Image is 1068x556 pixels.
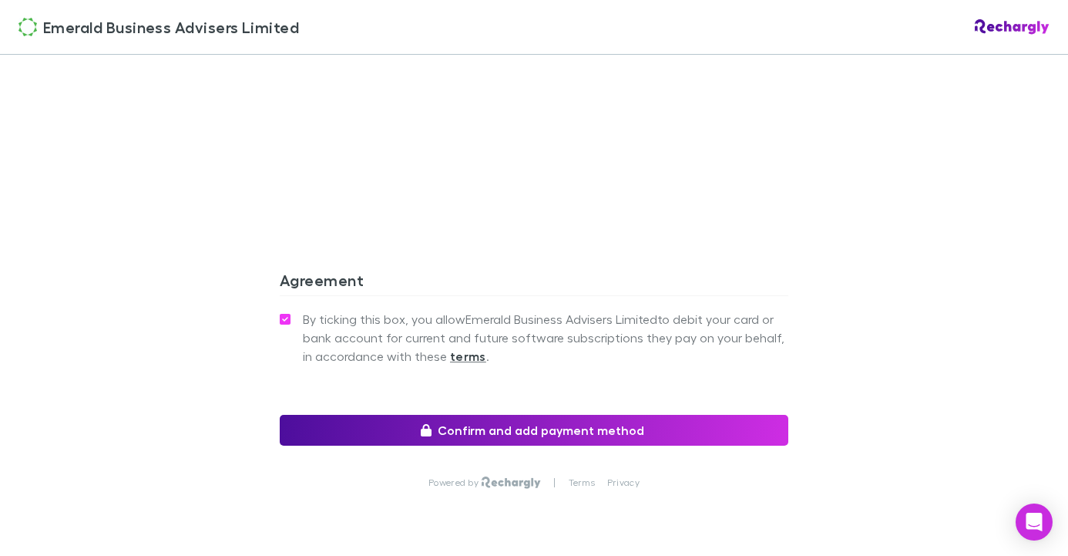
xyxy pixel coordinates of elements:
[280,415,788,446] button: Confirm and add payment method
[569,477,595,489] a: Terms
[18,18,37,36] img: Emerald Business Advisers Limited's Logo
[280,271,788,295] h3: Agreement
[43,15,299,39] span: Emerald Business Advisers Limited
[482,477,541,489] img: Rechargly Logo
[1016,504,1053,541] div: Open Intercom Messenger
[607,477,640,489] a: Privacy
[553,477,556,489] p: |
[450,349,486,364] strong: terms
[975,19,1050,35] img: Rechargly Logo
[428,477,482,489] p: Powered by
[303,310,788,366] span: By ticking this box, you allow Emerald Business Advisers Limited to debit your card or bank accou...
